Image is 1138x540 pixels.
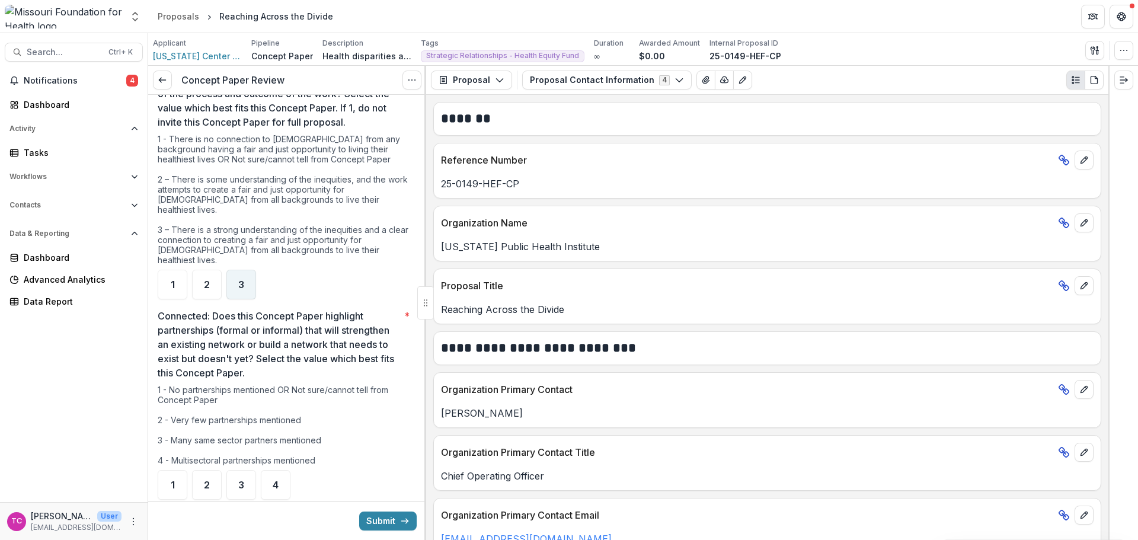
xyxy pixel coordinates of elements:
[1075,213,1094,232] button: edit
[1075,151,1094,170] button: edit
[24,295,133,308] div: Data Report
[31,510,92,522] p: [PERSON_NAME]
[126,75,138,87] span: 4
[5,71,143,90] button: Notifications4
[158,134,417,270] div: 1 - There is no connection to [DEMOGRAPHIC_DATA] from any background having a fair and just oppor...
[9,201,126,209] span: Contacts
[204,480,210,490] span: 2
[709,50,781,62] p: 25-0149-HEF-CP
[1075,443,1094,462] button: edit
[251,50,313,62] p: Concept Paper
[441,153,1053,167] p: Reference Number
[1085,71,1104,90] button: PDF view
[733,71,752,90] button: Edit as form
[5,292,143,311] a: Data Report
[594,38,624,49] p: Duration
[441,382,1053,397] p: Organization Primary Contact
[9,124,126,133] span: Activity
[127,5,143,28] button: Open entity switcher
[5,196,143,215] button: Open Contacts
[153,8,338,25] nav: breadcrumb
[431,71,512,90] button: Proposal
[5,248,143,267] a: Dashboard
[219,10,333,23] div: Reaching Across the Divide
[441,239,1094,254] p: [US_STATE] Public Health Institute
[238,280,244,289] span: 3
[594,50,600,62] p: ∞
[1075,380,1094,399] button: edit
[31,522,122,533] p: [EMAIL_ADDRESS][DOMAIN_NAME]
[441,469,1094,483] p: Chief Operating Officer
[696,71,715,90] button: View Attached Files
[24,146,133,159] div: Tasks
[441,177,1094,191] p: 25-0149-HEF-CP
[322,38,363,49] p: Description
[273,480,279,490] span: 4
[97,511,122,522] p: User
[24,76,126,86] span: Notifications
[24,98,133,111] div: Dashboard
[126,515,140,529] button: More
[5,167,143,186] button: Open Workflows
[709,38,778,49] p: Internal Proposal ID
[5,224,143,243] button: Open Data & Reporting
[1081,5,1105,28] button: Partners
[171,280,175,289] span: 1
[441,216,1053,230] p: Organization Name
[1114,71,1133,90] button: Expand right
[5,5,122,28] img: Missouri Foundation for Health logo
[441,279,1053,293] p: Proposal Title
[153,50,242,62] a: [US_STATE] Center for Public Health Excellence
[27,47,101,57] span: Search...
[421,38,439,49] p: Tags
[9,229,126,238] span: Data & Reporting
[181,75,284,86] h3: Concept Paper Review
[1066,71,1085,90] button: Plaintext view
[441,508,1053,522] p: Organization Primary Contact Email
[24,251,133,264] div: Dashboard
[522,71,692,90] button: Proposal Contact Information4
[158,10,199,23] div: Proposals
[5,119,143,138] button: Open Activity
[171,480,175,490] span: 1
[5,270,143,289] a: Advanced Analytics
[639,38,700,49] p: Awarded Amount
[204,280,210,289] span: 2
[402,71,421,90] button: Options
[158,385,417,470] div: 1 - No partnerships mentioned OR Not sure/cannot tell from Concept Paper 2 - Very few partnership...
[251,38,280,49] p: Pipeline
[441,406,1094,420] p: [PERSON_NAME]
[5,143,143,162] a: Tasks
[1075,506,1094,525] button: edit
[9,172,126,181] span: Workflows
[153,38,186,49] p: Applicant
[441,445,1053,459] p: Organization Primary Contact Title
[1110,5,1133,28] button: Get Help
[1075,276,1094,295] button: edit
[238,480,244,490] span: 3
[441,302,1094,317] p: Reaching Across the Divide
[11,517,22,525] div: Tori Cope
[153,8,204,25] a: Proposals
[5,95,143,114] a: Dashboard
[426,52,579,60] span: Strategic Relationships - Health Equity Fund
[106,46,135,59] div: Ctrl + K
[639,50,665,62] p: $0.00
[322,50,411,62] p: Health disparities and inequities in rural, suburban, and urban spaces hurt us all; however, thes...
[359,512,417,531] button: Submit
[24,273,133,286] div: Advanced Analytics
[158,309,399,380] p: Connected: Does this Concept Paper highlight partnerships (formal or informal) that will strength...
[5,43,143,62] button: Search...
